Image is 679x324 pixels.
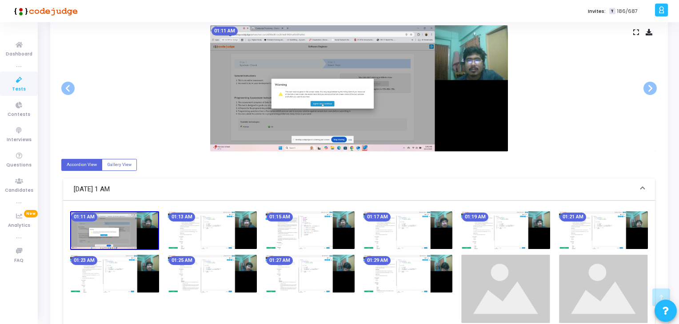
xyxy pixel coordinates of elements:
[559,255,648,323] img: image_loading.png
[168,255,257,292] img: screenshot-1759348520047.jpeg
[12,86,26,93] span: Tests
[588,8,606,15] label: Invites:
[24,210,38,217] span: New
[168,211,257,249] img: screenshot-1759347800041.jpeg
[210,25,508,151] img: screenshot-1759347680019.jpeg
[7,136,32,144] span: Interviews
[6,51,32,58] span: Dashboard
[70,255,159,292] img: screenshot-1759348399998.jpeg
[169,256,195,265] mat-chip: 01:25 AM
[559,211,648,249] img: screenshot-1759348280048.jpeg
[266,211,355,249] img: screenshot-1759347920265.jpeg
[8,222,30,229] span: Analytics
[363,255,452,292] img: screenshot-1759348760046.jpeg
[266,255,355,292] img: screenshot-1759348640043.jpeg
[364,256,391,265] mat-chip: 01:29 AM
[267,256,293,265] mat-chip: 01:27 AM
[63,178,655,201] mat-expansion-panel-header: [DATE] 1 AM
[11,2,78,20] img: logo
[71,256,97,265] mat-chip: 01:23 AM
[364,213,391,221] mat-chip: 01:17 AM
[8,111,30,119] span: Contests
[609,8,615,15] span: T
[462,213,488,221] mat-chip: 01:19 AM
[461,211,550,249] img: screenshot-1759348160047.jpeg
[169,213,195,221] mat-chip: 01:13 AM
[6,162,32,169] span: Questions
[617,8,638,15] span: 186/687
[70,211,159,250] img: screenshot-1759347680019.jpeg
[363,211,452,249] img: screenshot-1759348040047.jpeg
[267,213,293,221] mat-chip: 01:15 AM
[5,187,33,194] span: Candidates
[61,159,102,171] label: Accordion View
[560,213,586,221] mat-chip: 01:21 AM
[71,213,97,221] mat-chip: 01:11 AM
[461,255,550,323] img: image_loading.png
[212,27,238,36] mat-chip: 01:11 AM
[102,159,137,171] label: Gallery View
[14,257,24,265] span: FAQ
[74,184,634,194] mat-panel-title: [DATE] 1 AM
